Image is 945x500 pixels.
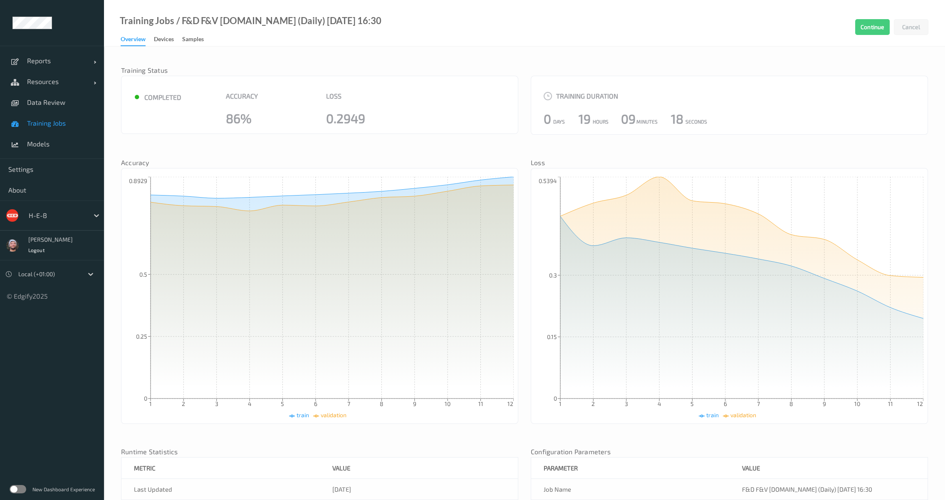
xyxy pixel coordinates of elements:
[724,400,727,407] tspan: 6
[823,400,826,407] tspan: 9
[121,458,320,479] th: metric
[121,67,518,76] nav: Training Status
[121,449,518,457] nav: Runtime Statistics
[215,400,218,407] tspan: 3
[248,400,252,407] tspan: 4
[683,119,707,124] div: Seconds
[547,333,557,340] tspan: 0.15
[182,34,212,45] a: Samples
[559,400,562,407] tspan: 1
[121,479,320,500] td: Last Updated
[706,411,719,418] span: train
[538,107,551,130] div: 0
[136,333,147,340] tspan: 0.25
[539,177,557,184] tspan: 0.5394
[549,272,557,279] tspan: 0.3
[535,84,923,107] div: Training Duration
[531,160,928,168] nav: Loss
[154,35,174,45] div: Devices
[182,35,204,45] div: Samples
[894,19,928,35] button: Cancel
[577,107,591,130] div: 19
[126,92,314,101] div: completed
[855,19,890,35] button: Continue
[134,90,144,102] span: ●
[507,400,513,407] tspan: 12
[591,400,595,407] tspan: 2
[625,400,628,407] tspan: 3
[554,395,557,402] tspan: 0
[445,400,450,407] tspan: 10
[789,400,793,407] tspan: 8
[149,400,152,407] tspan: 1
[120,17,174,25] a: Training Jobs
[730,411,756,418] span: validation
[531,479,730,500] td: Job Name
[139,271,147,278] tspan: 0.5
[888,400,893,407] tspan: 11
[314,400,317,407] tspan: 6
[854,400,860,407] tspan: 10
[621,107,634,130] div: 09
[670,107,683,130] div: 18
[531,458,730,479] th: Parameter
[297,411,309,418] span: train
[281,400,284,407] tspan: 5
[531,449,928,457] nav: Configuration Parameters
[320,479,518,500] td: [DATE]
[129,177,147,184] tspan: 0.8929
[144,395,147,402] tspan: 0
[121,160,518,168] nav: Accuracy
[380,400,383,407] tspan: 8
[658,400,661,407] tspan: 4
[634,119,658,124] div: Minutes
[320,458,518,479] th: value
[690,400,694,407] tspan: 5
[326,92,414,101] div: Loss
[347,400,350,407] tspan: 7
[182,400,185,407] tspan: 2
[730,479,928,500] td: F&D F&V [DOMAIN_NAME] (Daily) [DATE] 16:30
[757,400,760,407] tspan: 7
[174,17,381,25] div: / F&D F&V [DOMAIN_NAME] (Daily) [DATE] 16:30
[321,411,346,418] span: validation
[413,400,416,407] tspan: 9
[478,400,483,407] tspan: 11
[551,119,565,124] div: Days
[917,400,923,407] tspan: 12
[226,114,314,122] div: 86%
[121,34,154,46] a: Overview
[226,92,314,101] div: Accuracy
[154,34,182,45] a: Devices
[591,119,609,124] div: Hours
[121,35,146,46] div: Overview
[326,114,414,122] div: 0.2949
[730,458,928,479] th: Value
